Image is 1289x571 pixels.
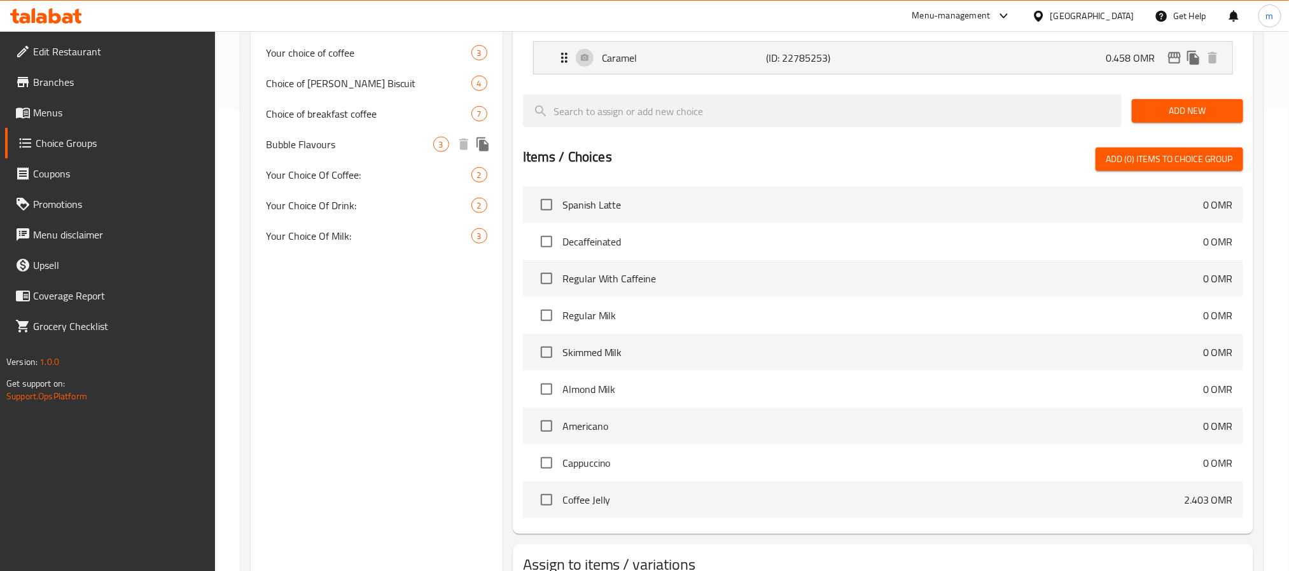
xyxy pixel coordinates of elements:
[471,45,487,60] div: Choices
[533,339,560,366] span: Select choice
[1203,455,1233,471] p: 0 OMR
[5,36,215,67] a: Edit Restaurant
[5,67,215,97] a: Branches
[471,76,487,91] div: Choices
[1165,48,1184,67] button: edit
[533,523,560,550] span: Select choice
[523,36,1243,79] li: Expand
[5,189,215,219] a: Promotions
[33,74,205,90] span: Branches
[33,196,205,212] span: Promotions
[6,375,65,392] span: Get support on:
[266,198,471,213] span: Your Choice Of Drink:
[33,166,205,181] span: Coupons
[766,50,875,65] p: (ID: 22785253)
[1203,197,1233,212] p: 0 OMR
[36,135,205,151] span: Choice Groups
[533,228,560,255] span: Select choice
[472,169,487,181] span: 2
[266,167,471,182] span: Your Choice Of Coffee:
[523,95,1122,127] input: search
[33,105,205,120] span: Menus
[562,197,1203,212] span: Spanish Latte
[1142,103,1233,119] span: Add New
[534,42,1232,74] div: Expand
[562,455,1203,471] span: Cappuccino
[266,137,433,152] span: Bubble Flavours
[1203,345,1233,360] p: 0 OMR
[6,388,87,404] a: Support.OpsPlatform
[1106,50,1165,65] p: 0.458 OMR
[251,99,503,129] div: Choice of breakfast coffee7
[39,354,59,370] span: 1.0.0
[5,97,215,128] a: Menus
[1203,271,1233,286] p: 0 OMR
[1184,492,1233,507] p: 2.403 OMR
[33,44,205,59] span: Edit Restaurant
[33,288,205,303] span: Coverage Report
[251,38,503,68] div: Your choice of coffee3
[5,280,215,311] a: Coverage Report
[562,492,1184,507] span: Coffee Jelly
[533,376,560,402] span: Select choice
[1203,418,1233,434] p: 0 OMR
[251,190,503,221] div: Your Choice Of Drink:2
[471,198,487,213] div: Choices
[1132,99,1243,123] button: Add New
[471,228,487,244] div: Choices
[251,221,503,251] div: Your Choice Of Milk:3
[533,265,560,292] span: Select choice
[471,106,487,121] div: Choices
[523,148,612,167] h2: Items / Choices
[471,167,487,182] div: Choices
[1203,234,1233,249] p: 0 OMR
[1203,308,1233,323] p: 0 OMR
[533,191,560,218] span: Select choice
[6,354,38,370] span: Version:
[562,345,1203,360] span: Skimmed Milk
[5,250,215,280] a: Upsell
[472,200,487,212] span: 2
[533,413,560,439] span: Select choice
[602,50,766,65] p: Caramel
[533,302,560,329] span: Select choice
[251,129,503,160] div: Bubble Flavours3deleteduplicate
[1184,48,1203,67] button: duplicate
[266,45,471,60] span: Your choice of coffee
[5,158,215,189] a: Coupons
[266,228,471,244] span: Your Choice Of Milk:
[1096,148,1243,171] button: Add (0) items to choice group
[562,418,1203,434] span: Americano
[562,234,1203,249] span: Decaffeinated
[266,76,471,91] span: Choice of [PERSON_NAME] Biscuit
[33,227,205,242] span: Menu disclaimer
[472,108,487,120] span: 7
[473,135,492,154] button: duplicate
[533,486,560,513] span: Select choice
[472,230,487,242] span: 3
[472,47,487,59] span: 3
[1266,9,1274,23] span: m
[434,139,449,151] span: 3
[472,78,487,90] span: 4
[433,137,449,152] div: Choices
[912,8,991,24] div: Menu-management
[266,106,471,121] span: Choice of breakfast coffee
[5,128,215,158] a: Choice Groups
[562,271,1203,286] span: Regular With Caffeine
[1106,151,1233,167] span: Add (0) items to choice group
[562,382,1203,397] span: Almond Milk
[33,319,205,334] span: Grocery Checklist
[1203,382,1233,397] p: 0 OMR
[33,258,205,273] span: Upsell
[251,160,503,190] div: Your Choice Of Coffee:2
[5,219,215,250] a: Menu disclaimer
[533,450,560,476] span: Select choice
[1203,48,1222,67] button: delete
[1050,9,1134,23] div: [GEOGRAPHIC_DATA]
[562,308,1203,323] span: Regular Milk
[251,68,503,99] div: Choice of [PERSON_NAME] Biscuit4
[454,135,473,154] button: delete
[5,311,215,341] a: Grocery Checklist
